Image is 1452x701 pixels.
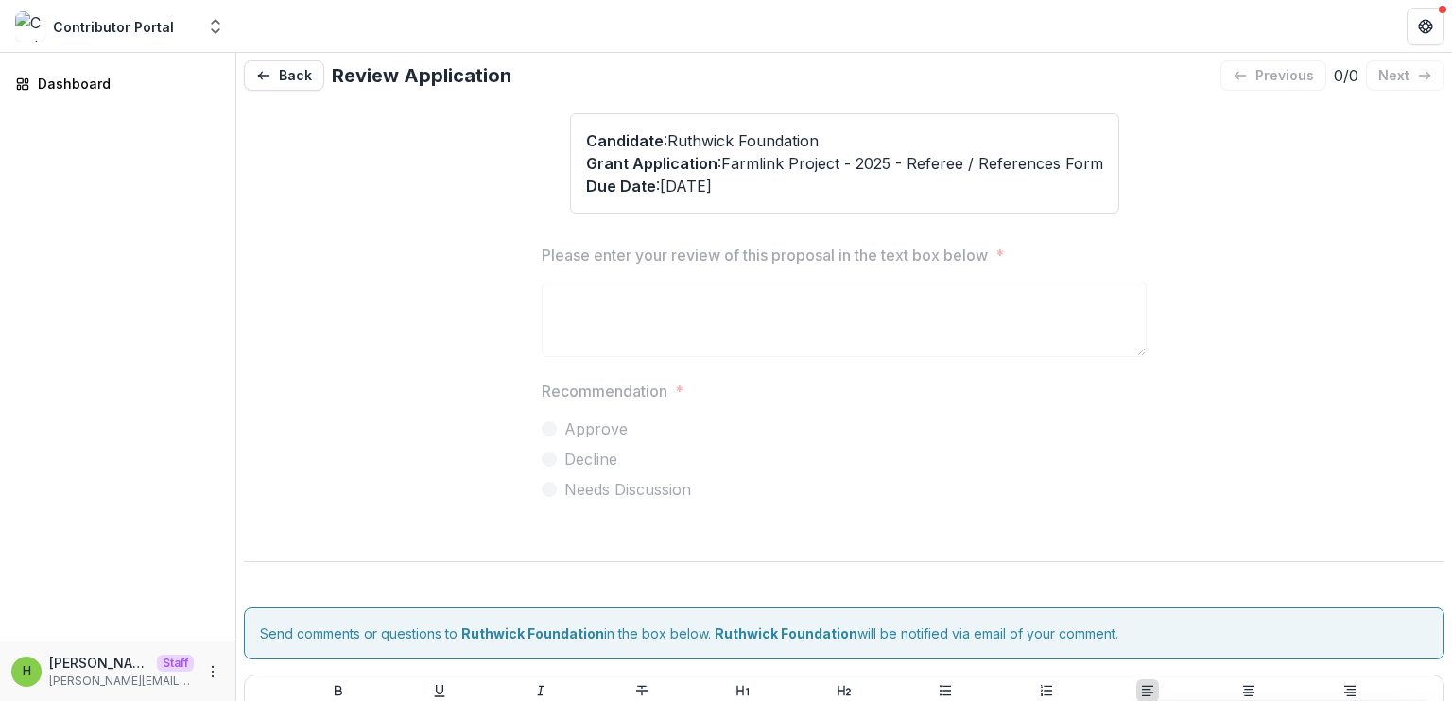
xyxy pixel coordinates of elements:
[461,625,604,641] strong: Ruthwick Foundation
[1366,60,1444,91] button: next
[157,655,194,672] p: Staff
[586,175,1103,197] p: : [DATE]
[564,418,628,440] span: Approve
[1334,64,1358,87] p: 0 / 0
[38,74,213,94] div: Dashboard
[49,673,194,690] p: [PERSON_NAME][EMAIL_ADDRESS][DOMAIN_NAME]
[15,11,45,42] img: Contributor Portal
[332,64,511,87] h2: Review Application
[49,653,149,673] p: [PERSON_NAME]
[8,68,228,99] a: Dashboard
[542,380,667,402] p: Recommendation
[244,607,1444,659] div: Send comments or questions to in the box below. will be notified via email of your comment.
[202,8,229,45] button: Open entity switcher
[1378,68,1409,84] p: next
[586,152,1103,175] p: : Farmlink Project - 2025 - Referee / References Form
[1407,8,1444,45] button: Get Help
[1220,60,1326,91] button: previous
[586,154,717,173] span: Grant Application
[23,665,31,677] div: Himanshu
[586,177,656,196] span: Due Date
[53,17,174,37] div: Contributor Portal
[542,244,988,266] p: Please enter your review of this proposal in the text box below
[586,131,664,150] span: Candidate
[1255,68,1314,84] p: previous
[564,478,691,501] span: Needs Discussion
[564,448,617,470] span: Decline
[201,660,224,683] button: More
[586,129,1103,152] p: : Ruthwick Foundation
[244,60,324,91] button: Back
[715,625,857,641] strong: Ruthwick Foundation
